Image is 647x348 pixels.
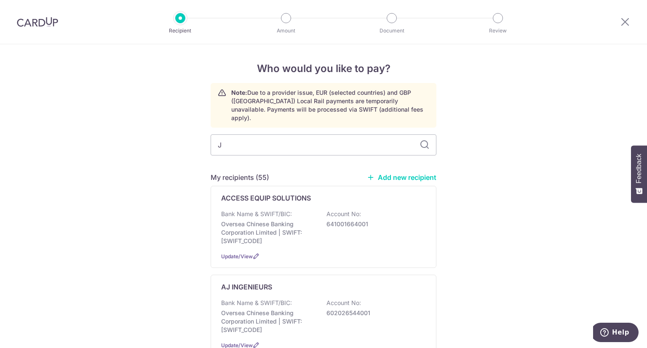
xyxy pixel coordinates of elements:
p: Account No: [326,299,361,307]
iframe: Opens a widget where you can find more information [593,323,639,344]
p: Oversea Chinese Banking Corporation Limited | SWIFT: [SWIFT_CODE] [221,220,315,245]
strong: Note: [231,89,247,96]
a: Update/View [221,253,253,260]
h4: Who would you like to pay? [211,61,436,76]
p: ACCESS EQUIP SOLUTIONS [221,193,311,203]
p: Oversea Chinese Banking Corporation Limited | SWIFT: [SWIFT_CODE] [221,309,315,334]
p: Document [361,27,423,35]
input: Search for any recipient here [211,134,436,155]
p: Recipient [149,27,211,35]
p: Review [467,27,529,35]
p: Account No: [326,210,361,218]
p: Bank Name & SWIFT/BIC: [221,210,292,218]
img: CardUp [17,17,58,27]
p: Amount [255,27,317,35]
p: AJ INGENIEURS [221,282,272,292]
p: 641001664001 [326,220,421,228]
h5: My recipients (55) [211,172,269,182]
span: Feedback [635,154,643,183]
a: Add new recipient [367,173,436,182]
p: 602026544001 [326,309,421,317]
p: Due to a provider issue, EUR (selected countries) and GBP ([GEOGRAPHIC_DATA]) Local Rail payments... [231,88,429,122]
button: Feedback - Show survey [631,145,647,203]
p: Bank Name & SWIFT/BIC: [221,299,292,307]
